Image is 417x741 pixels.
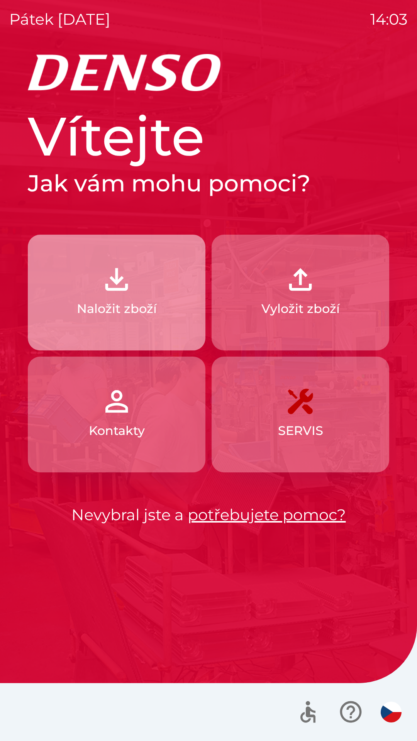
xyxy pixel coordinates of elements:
[89,421,145,440] p: Kontakty
[28,103,389,169] h1: Vítejte
[100,262,134,296] img: 918cc13a-b407-47b8-8082-7d4a57a89498.png
[370,8,408,31] p: 14:03
[381,702,402,722] img: cs flag
[188,505,346,524] a: potřebujete pomoc?
[77,299,157,318] p: Naložit zboží
[28,357,205,472] button: Kontakty
[278,421,323,440] p: SERVIS
[28,169,389,198] h2: Jak vám mohu pomoci?
[28,54,389,91] img: Logo
[283,384,317,418] img: 7408382d-57dc-4d4c-ad5a-dca8f73b6e74.png
[212,235,389,350] button: Vyložit zboží
[100,384,134,418] img: 072f4d46-cdf8-44b2-b931-d189da1a2739.png
[28,235,205,350] button: Naložit zboží
[212,357,389,472] button: SERVIS
[9,8,110,31] p: pátek [DATE]
[283,262,317,296] img: 2fb22d7f-6f53-46d3-a092-ee91fce06e5d.png
[261,299,340,318] p: Vyložit zboží
[28,503,389,526] p: Nevybral jste a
